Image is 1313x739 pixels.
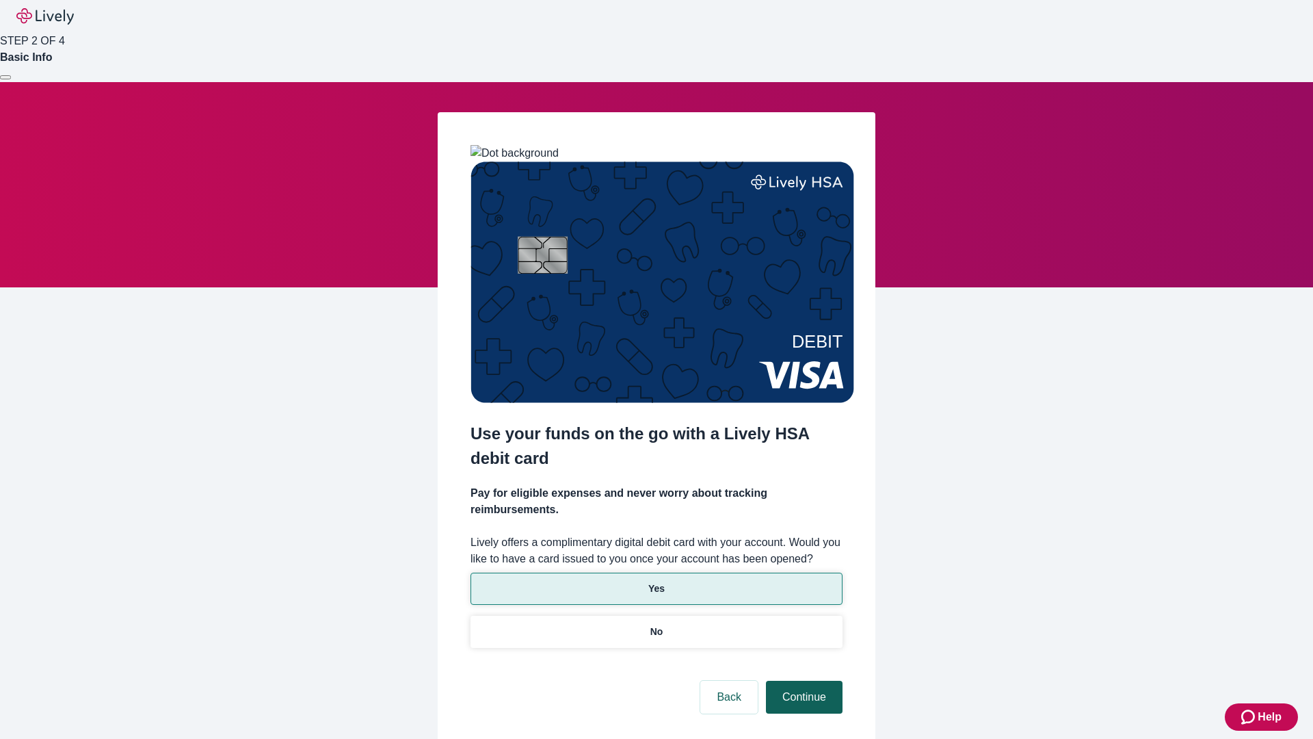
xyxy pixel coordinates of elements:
[470,422,843,471] h2: Use your funds on the go with a Lively HSA debit card
[470,534,843,567] label: Lively offers a complimentary digital debit card with your account. Would you like to have a card...
[1241,709,1258,725] svg: Zendesk support icon
[1258,709,1282,725] span: Help
[16,8,74,25] img: Lively
[700,681,758,714] button: Back
[470,161,854,403] img: Debit card
[470,573,843,605] button: Yes
[766,681,843,714] button: Continue
[470,145,559,161] img: Dot background
[650,625,663,639] p: No
[470,616,843,648] button: No
[470,485,843,518] h4: Pay for eligible expenses and never worry about tracking reimbursements.
[648,582,665,596] p: Yes
[1225,703,1298,731] button: Zendesk support iconHelp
